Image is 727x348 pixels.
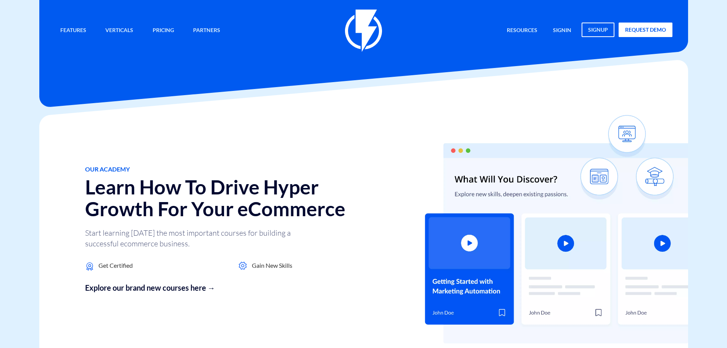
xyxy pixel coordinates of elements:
h1: Our Academy [85,166,381,173]
a: Verticals [100,23,139,39]
a: signin [547,23,577,39]
span: Get Certified [98,261,133,270]
a: request demo [619,23,672,37]
a: Pricing [147,23,180,39]
p: Start learning [DATE] the most important courses for building a successful ecommerce business. [85,228,314,249]
span: Gain New Skills [252,261,292,270]
h2: Learn How To Drive Hyper Growth For Your eCommerce [85,176,381,220]
a: signup [582,23,614,37]
a: Resources [501,23,543,39]
a: Partners [187,23,226,39]
a: Explore our brand new courses here → [85,282,381,293]
a: Features [55,23,92,39]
